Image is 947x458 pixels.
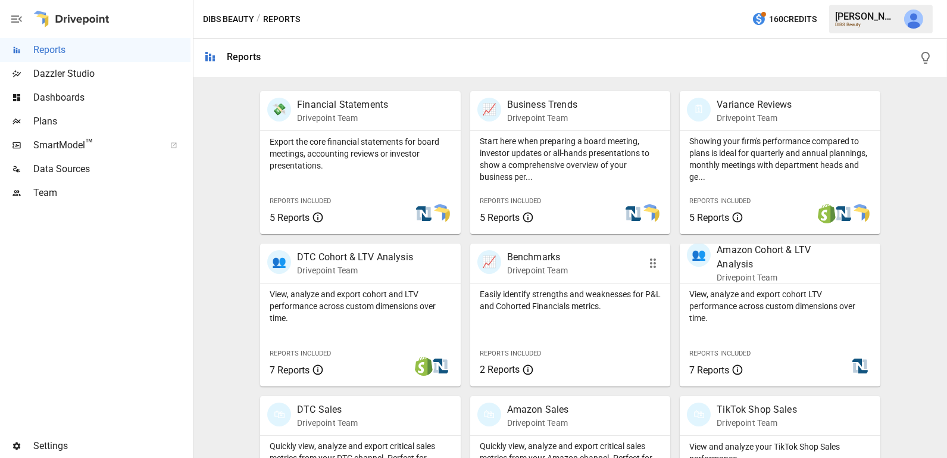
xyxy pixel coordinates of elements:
[297,112,388,124] p: Drivepoint Team
[33,138,157,152] span: SmartModel
[270,288,451,324] p: View, analyze and export cohort and LTV performance across custom dimensions over time.
[717,417,797,429] p: Drivepoint Team
[717,112,792,124] p: Drivepoint Team
[835,22,897,27] div: DIBS Beauty
[33,186,190,200] span: Team
[85,136,93,151] span: ™
[270,212,310,223] span: 5 Reports
[769,12,817,27] span: 160 Credits
[480,212,520,223] span: 5 Reports
[851,204,870,223] img: smart model
[480,135,661,183] p: Start here when preparing a board meeting, investor updates or all-hands presentations to show a ...
[297,98,388,112] p: Financial Statements
[507,250,568,264] p: Benchmarks
[817,204,836,223] img: shopify
[257,12,261,27] div: /
[297,417,358,429] p: Drivepoint Team
[851,357,870,376] img: netsuite
[480,288,661,312] p: Easily identify strengths and weaknesses for P&L and Cohorted Financials metrics.
[507,98,577,112] p: Business Trends
[689,212,729,223] span: 5 Reports
[480,350,541,357] span: Reports Included
[835,11,897,22] div: [PERSON_NAME]
[689,135,871,183] p: Showing your firm's performance compared to plans is ideal for quarterly and annual plannings, mo...
[717,403,797,417] p: TikTok Shop Sales
[689,197,751,205] span: Reports Included
[297,403,358,417] p: DTC Sales
[33,43,190,57] span: Reports
[687,403,711,426] div: 🛍
[414,204,433,223] img: netsuite
[477,98,501,121] div: 📈
[717,98,792,112] p: Variance Reviews
[477,403,501,426] div: 🛍
[687,243,711,267] div: 👥
[227,51,261,63] div: Reports
[624,204,643,223] img: netsuite
[270,197,331,205] span: Reports Included
[640,204,660,223] img: smart model
[431,204,450,223] img: smart model
[507,112,577,124] p: Drivepoint Team
[507,403,569,417] p: Amazon Sales
[507,264,568,276] p: Drivepoint Team
[33,162,190,176] span: Data Sources
[747,8,821,30] button: 160Credits
[270,350,331,357] span: Reports Included
[270,364,310,376] span: 7 Reports
[904,10,923,29] img: Julie Wilton
[431,357,450,376] img: netsuite
[270,136,451,172] p: Export the core financial statements for board meetings, accounting reviews or investor presentat...
[689,288,871,324] p: View, analyze and export cohort LTV performance across custom dimensions over time.
[33,114,190,129] span: Plans
[897,2,930,36] button: Julie Wilton
[687,98,711,121] div: 🗓
[689,364,729,376] span: 7 Reports
[33,439,190,453] span: Settings
[267,98,291,121] div: 💸
[33,91,190,105] span: Dashboards
[717,243,842,272] p: Amazon Cohort & LTV Analysis
[267,250,291,274] div: 👥
[717,272,842,283] p: Drivepoint Team
[267,403,291,426] div: 🛍
[834,204,853,223] img: netsuite
[480,197,541,205] span: Reports Included
[297,264,413,276] p: Drivepoint Team
[203,12,254,27] button: DIBS Beauty
[477,250,501,274] div: 📈
[480,364,520,375] span: 2 Reports
[33,67,190,81] span: Dazzler Studio
[297,250,413,264] p: DTC Cohort & LTV Analysis
[507,417,569,429] p: Drivepoint Team
[689,350,751,357] span: Reports Included
[414,357,433,376] img: shopify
